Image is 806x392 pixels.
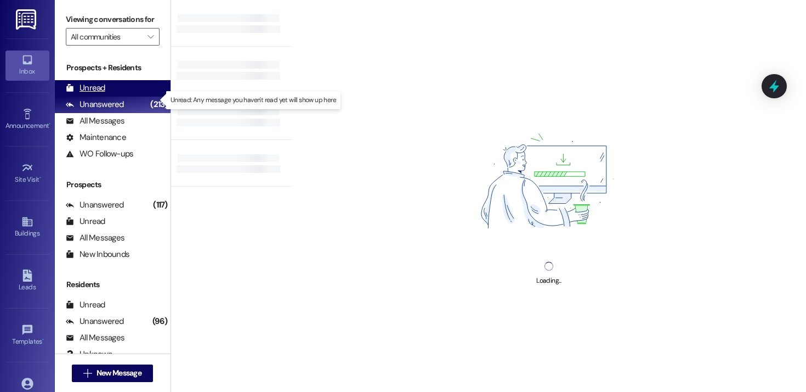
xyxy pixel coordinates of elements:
button: New Message [72,365,153,382]
div: Unread [66,216,105,227]
div: All Messages [66,232,124,244]
div: All Messages [66,115,124,127]
div: Unanswered [66,316,124,327]
div: Loading... [536,275,561,287]
p: Unread: Any message you haven't read yet will show up here [171,96,336,105]
div: Prospects + Residents [55,62,171,74]
div: Unread [66,82,105,94]
div: WO Follow-ups [66,148,133,160]
div: Residents [55,279,171,290]
input: All communities [71,28,142,46]
a: Templates • [5,321,49,350]
i:  [147,32,154,41]
div: (117) [150,197,170,214]
div: (213) [147,96,170,113]
span: • [49,120,50,128]
span: New Message [97,367,141,379]
span: • [39,174,41,182]
a: Buildings [5,212,49,242]
a: Leads [5,266,49,296]
div: Maintenance [66,132,126,143]
div: Unknown [66,349,112,360]
div: Unanswered [66,99,124,110]
div: (96) [150,313,171,330]
i:  [83,369,92,378]
a: Inbox [5,51,49,80]
div: All Messages [66,332,124,344]
div: New Inbounds [66,249,129,260]
a: Site Visit • [5,159,49,188]
span: • [42,336,44,344]
label: Viewing conversations for [66,11,160,28]
div: Prospects [55,179,171,191]
img: ResiDesk Logo [16,9,38,30]
div: Unanswered [66,199,124,211]
div: Unread [66,299,105,311]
